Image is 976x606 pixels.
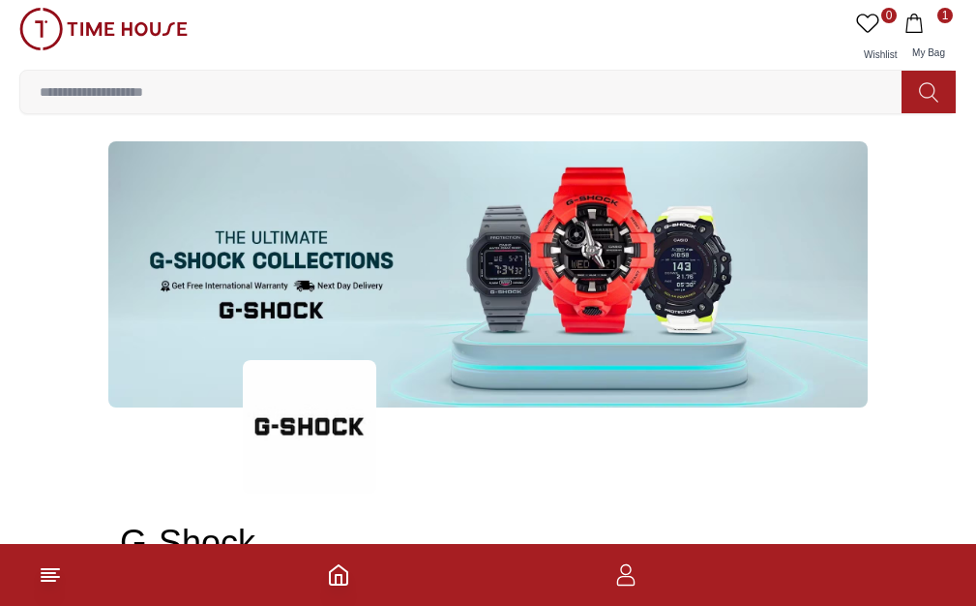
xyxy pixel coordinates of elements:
[19,8,188,50] img: ...
[108,141,868,408] img: ...
[904,47,953,58] span: My Bag
[852,8,901,70] a: 0Wishlist
[881,8,897,23] span: 0
[937,8,953,23] span: 1
[327,563,350,587] a: Home
[243,360,376,494] img: ...
[901,8,957,70] button: 1My Bag
[120,524,856,562] h2: G-Shock
[856,49,904,60] span: Wishlist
